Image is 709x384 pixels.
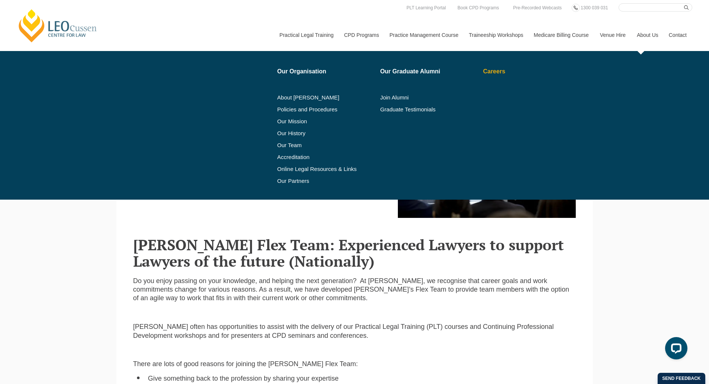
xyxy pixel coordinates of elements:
a: Venue Hire [594,19,631,51]
a: Graduate Testimonials [380,107,478,112]
a: Our Partners [277,178,375,184]
a: Contact [663,19,692,51]
a: Our Mission [277,118,357,124]
p: Do you enjoy passing on your knowledge, and helping the next generation? At [PERSON_NAME], we rec... [133,277,576,303]
a: Careers [483,69,568,74]
a: Medicare Billing Course [528,19,594,51]
h2: [PERSON_NAME] Flex Team: Experienced Lawyers to support Lawyers of the future (Nationally) [133,237,576,269]
a: PLT Learning Portal [405,4,448,12]
a: [PERSON_NAME] Centre for Law [17,8,99,43]
a: Practice Management Course [384,19,463,51]
a: About Us [631,19,663,51]
a: Practical Legal Training [274,19,339,51]
a: Pre-Recorded Webcasts [511,4,564,12]
a: 1300 039 031 [579,4,610,12]
a: About [PERSON_NAME] [277,95,375,101]
a: Our Graduate Alumni [380,69,478,74]
a: CPD Programs [338,19,384,51]
p: [PERSON_NAME] often has opportunities to assist with the delivery of our Practical Legal Training... [133,323,576,340]
a: Online Legal Resources & Links [277,166,375,172]
a: Policies and Procedures [277,107,375,112]
a: Join Alumni [380,95,478,101]
li: Give something back to the profession by sharing your expertise [148,374,576,383]
a: Our Organisation [277,69,375,74]
a: Our Team [277,142,375,148]
span: 1300 039 031 [581,5,608,10]
a: Our History [277,130,375,136]
a: Book CPD Programs [456,4,501,12]
iframe: LiveChat chat widget [659,334,690,365]
a: Traineeship Workshops [463,19,528,51]
a: Accreditation [277,154,375,160]
p: There are lots of good reasons for joining the [PERSON_NAME] Flex Team: [133,360,576,368]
